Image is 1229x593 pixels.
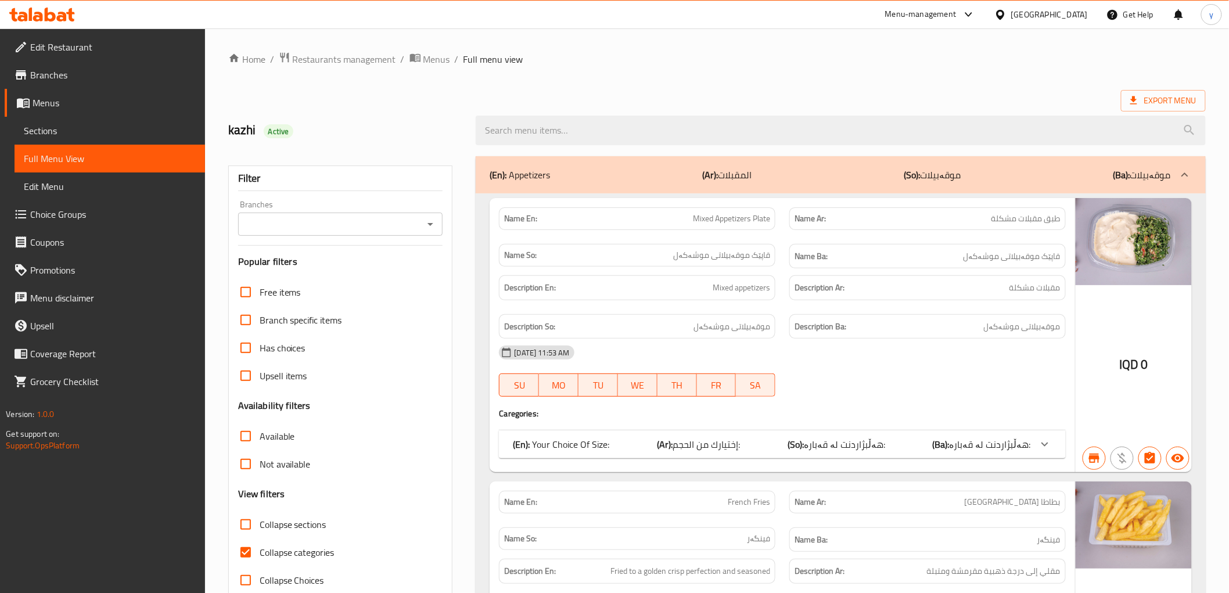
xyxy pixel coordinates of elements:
span: Choice Groups [30,207,196,221]
div: Menu-management [885,8,957,21]
span: بطاطا [GEOGRAPHIC_DATA] [965,496,1061,508]
span: Active [264,126,294,137]
span: Mixed Appetizers Plate [693,213,770,225]
span: قاپێک موقەبیلاتی موشەکەل [964,249,1061,264]
strong: Description En: [504,564,556,578]
a: Coverage Report [5,340,205,368]
span: Full Menu View [24,152,196,166]
strong: Name So: [504,249,537,261]
span: Coverage Report [30,347,196,361]
span: Collapse Choices [260,573,324,587]
a: Coupons [5,228,205,256]
strong: Name So: [504,533,537,545]
button: MO [539,373,578,397]
button: FR [697,373,736,397]
b: (Ba): [1113,166,1130,184]
span: Version: [6,407,34,422]
div: Filter [238,166,443,191]
strong: Name Ar: [795,496,826,508]
span: Branches [30,68,196,82]
span: Grocery Checklist [30,375,196,389]
h2: kazhi [228,121,462,139]
span: Coupons [30,235,196,249]
a: Upsell [5,312,205,340]
span: Get support on: [6,426,59,441]
a: Menu disclaimer [5,284,205,312]
span: Export Menu [1121,90,1206,112]
strong: Name Ar: [795,213,826,225]
strong: Description En: [504,281,556,295]
button: WE [618,373,657,397]
img: Burger_Seko__%D8%B7%D8%A8%D9%82_%D9%85%D9%82%D8%A8%D9%84%D8%A7%D8%AA_M638422913379692614.jpg [1076,198,1192,285]
span: موقەبیلاتی موشەکەل [693,319,770,334]
a: Menus [5,89,205,117]
strong: Description So: [504,319,555,334]
li: / [455,52,459,66]
span: TU [583,377,613,394]
a: Branches [5,61,205,89]
span: Export Menu [1130,94,1196,108]
a: Menus [409,52,450,67]
strong: Name Ba: [795,533,828,547]
b: (So): [788,436,804,453]
span: إختيارك من الحجم: [673,436,740,453]
span: TH [662,377,692,394]
h3: View filters [238,487,285,501]
span: SU [504,377,534,394]
span: Upsell items [260,369,307,383]
button: Has choices [1138,447,1162,470]
a: Edit Menu [15,172,205,200]
b: (En): [513,436,530,453]
span: Upsell [30,319,196,333]
span: Collapse sections [260,517,326,531]
span: مقبلات مشكلة [1009,281,1061,295]
strong: Name En: [504,496,537,508]
div: Active [264,124,294,138]
span: Available [260,429,295,443]
span: Branch specific items [260,313,342,327]
span: Collapse categories [260,545,335,559]
p: موقەبیلات [1113,168,1171,182]
span: Restaurants management [293,52,396,66]
strong: Description Ar: [795,281,845,295]
strong: Name Ba: [795,249,828,264]
a: Choice Groups [5,200,205,228]
a: Home [228,52,265,66]
button: TU [578,373,618,397]
p: المقبلات [703,168,752,182]
button: SA [736,373,775,397]
p: Appetizers [490,168,550,182]
b: (Ba): [933,436,950,453]
span: قاپێک موقەبیلاتی موشەکەل [673,249,770,261]
a: Edit Restaurant [5,33,205,61]
span: فینگەر [1037,533,1061,547]
span: Sections [24,124,196,138]
strong: Description Ba: [795,319,846,334]
strong: Name En: [504,213,537,225]
a: Promotions [5,256,205,284]
span: Menu disclaimer [30,291,196,305]
span: Has choices [260,341,306,355]
span: Free items [260,285,301,299]
span: 1.0.0 [36,407,54,422]
span: MO [544,377,574,394]
span: فینگەر [747,533,770,545]
span: [DATE] 11:53 AM [509,347,574,358]
span: Edit Menu [24,179,196,193]
b: (So): [904,166,921,184]
span: WE [623,377,653,394]
span: Edit Restaurant [30,40,196,54]
a: Full Menu View [15,145,205,172]
span: IQD [1119,353,1138,376]
span: y [1209,8,1213,21]
p: موقەبیلات [904,168,961,182]
p: Your Choice Of Size: [513,437,609,451]
li: / [270,52,274,66]
a: Sections [15,117,205,145]
button: Purchased item [1111,447,1134,470]
a: Support.OpsPlatform [6,438,80,453]
h3: Availability filters [238,399,311,412]
button: TH [657,373,697,397]
span: Menus [423,52,450,66]
span: Full menu view [463,52,523,66]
